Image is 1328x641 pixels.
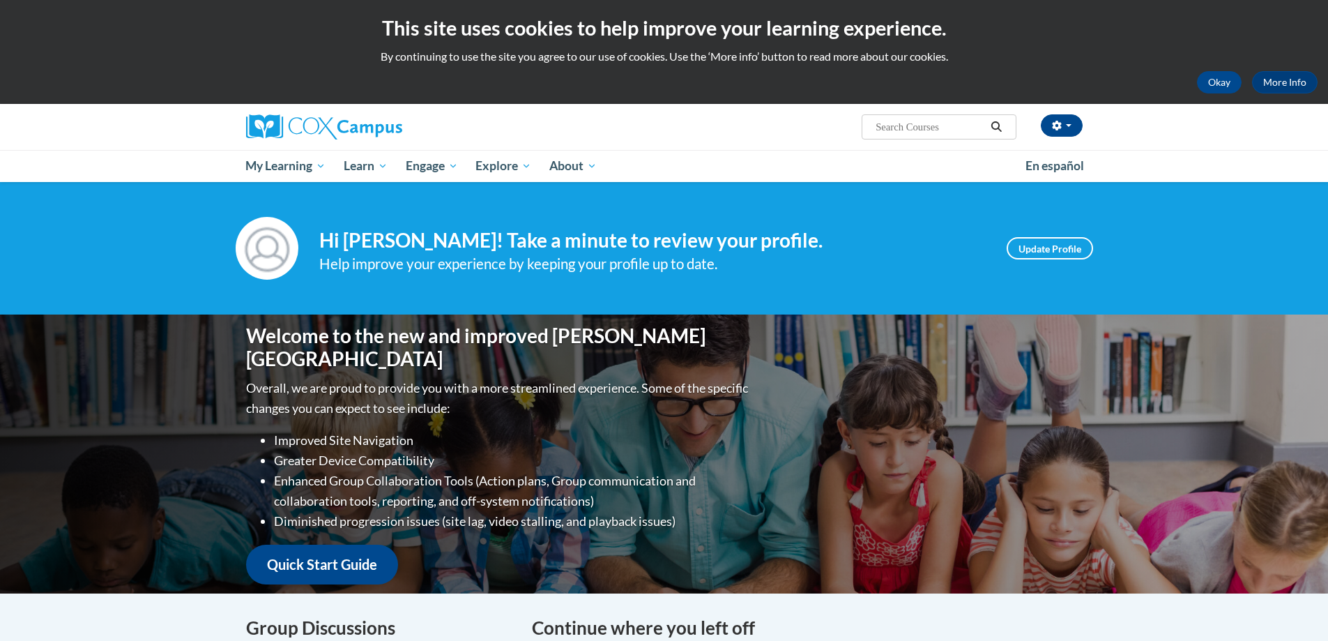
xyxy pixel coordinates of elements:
h4: Hi [PERSON_NAME]! Take a minute to review your profile. [319,229,986,252]
div: Help improve your experience by keeping your profile up to date. [319,252,986,276]
li: Improved Site Navigation [274,430,751,451]
span: About [549,158,597,174]
span: En español [1025,158,1084,173]
a: Engage [397,150,467,182]
a: Explore [466,150,540,182]
a: Learn [335,150,397,182]
a: About [540,150,606,182]
a: My Learning [237,150,335,182]
span: Learn [344,158,388,174]
div: Main menu [225,150,1104,182]
img: Cox Campus [246,114,402,139]
a: Quick Start Guide [246,545,398,585]
h1: Welcome to the new and improved [PERSON_NAME][GEOGRAPHIC_DATA] [246,324,751,371]
p: By continuing to use the site you agree to our use of cookies. Use the ‘More info’ button to read... [10,49,1318,64]
button: Account Settings [1041,114,1083,137]
a: Cox Campus [246,114,511,139]
input: Search Courses [874,119,986,135]
li: Greater Device Compatibility [274,451,751,471]
a: En español [1016,151,1093,181]
h2: This site uses cookies to help improve your learning experience. [10,14,1318,42]
li: Diminished progression issues (site lag, video stalling, and playback issues) [274,511,751,531]
button: Okay [1197,71,1242,93]
button: Search [986,119,1007,135]
a: More Info [1252,71,1318,93]
img: Profile Image [236,217,298,280]
li: Enhanced Group Collaboration Tools (Action plans, Group communication and collaboration tools, re... [274,471,751,511]
a: Update Profile [1007,237,1093,259]
span: Engage [406,158,458,174]
span: Explore [475,158,531,174]
p: Overall, we are proud to provide you with a more streamlined experience. Some of the specific cha... [246,378,751,418]
span: My Learning [245,158,326,174]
